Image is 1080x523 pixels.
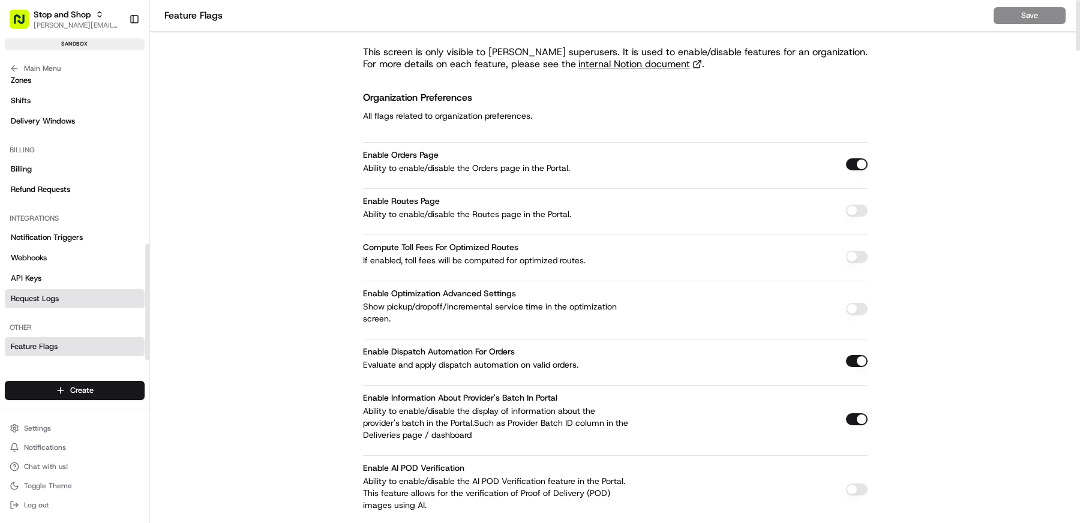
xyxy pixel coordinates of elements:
div: Integrations [5,209,145,228]
span: Notifications [24,443,66,452]
a: Powered byPylon [85,296,145,306]
a: Feature Flags [5,337,145,356]
button: Chat with us! [5,458,145,475]
button: Stop and Shop[PERSON_NAME][EMAIL_ADDRESS][DOMAIN_NAME] [5,5,124,34]
a: Zones [5,71,145,90]
label: Enable Information about Provider's Batch in Portal [363,392,557,403]
h2: This screen is only visible to [PERSON_NAME] superusers. It is used to enable/disable features fo... [363,46,868,58]
div: 📗 [12,269,22,278]
a: Delivery Windows [5,112,145,131]
div: We're available if you need us! [54,126,165,136]
label: Enable Optimization Advanced Settings [363,288,516,299]
a: Request Logs [5,289,145,308]
span: Webhooks [11,253,47,263]
button: [PERSON_NAME][EMAIL_ADDRESS][DOMAIN_NAME] [34,20,119,30]
a: Shifts [5,91,145,110]
button: Main Menu [5,60,145,77]
span: Notification Triggers [11,232,83,243]
a: Refund Requests [5,180,145,199]
span: Toggle Theme [24,481,72,491]
a: internal Notion document [578,58,702,70]
img: 1736555255976-a54dd68f-1ca7-489b-9aae-adbdc363a1c4 [12,114,34,136]
button: See all [186,153,218,167]
h1: Feature Flags [164,8,994,23]
a: Notification Triggers [5,228,145,247]
img: Tiffany Volk [12,174,31,193]
label: Enable Routes Page [363,196,440,206]
button: Toggle Theme [5,477,145,494]
span: Knowledge Base [24,267,92,279]
p: Evaluate and apply dispatch automation on valid orders. [363,359,633,371]
span: Delivery Windows [11,116,75,127]
span: Pylon [119,297,145,306]
p: Ability to enable/disable the display of information about the provider's batch in the Portal.Suc... [363,405,633,441]
span: Request Logs [11,293,59,304]
a: 📗Knowledge Base [7,263,97,284]
div: Billing [5,140,145,160]
p: Ability to enable/disable the Orders page in the Portal. [363,162,633,174]
button: Log out [5,497,145,513]
span: Main Menu [24,64,61,73]
img: Nash [12,11,36,35]
span: • [100,218,104,227]
div: Other [5,318,145,337]
p: Show pickup/dropoff/incremental service time in the optimization screen. [363,300,633,324]
span: [DATE] [106,185,131,195]
span: Chat with us! [24,462,68,471]
a: Billing [5,160,145,179]
button: Start new chat [204,118,218,132]
div: Start new chat [54,114,197,126]
span: [PERSON_NAME] [37,218,97,227]
img: 4037041995827_4c49e92c6e3ed2e3ec13_72.png [25,114,47,136]
img: Ami Wang [12,206,31,226]
span: Create [70,385,94,396]
div: 💻 [101,269,111,278]
span: [PERSON_NAME] [37,185,97,195]
span: [DATE] [106,218,131,227]
span: Zones [11,75,31,86]
div: Past conversations [12,155,77,165]
span: • [100,185,104,195]
span: Log out [24,500,49,510]
label: Enable Dispatch Automation for Orders [363,346,515,357]
span: Shifts [11,95,31,106]
p: Welcome 👋 [12,47,218,67]
span: Settings [24,423,51,433]
label: Enable AI POD Verification [363,462,464,473]
a: 💻API Documentation [97,263,197,284]
span: Refund Requests [11,184,70,195]
span: API Documentation [113,267,193,279]
p: All flags related to organization preferences. [363,109,532,123]
p: Ability to enable/disable the AI POD Verification feature in the Portal. This feature allows for ... [363,475,633,511]
span: API Keys [11,273,41,284]
h3: For more details on each feature, please see the . [363,58,868,70]
h2: Organization Preferences [363,89,532,106]
p: Ability to enable/disable the Routes page in the Portal. [363,208,633,220]
button: Create [5,381,145,400]
span: Feature Flags [11,341,58,352]
button: Stop and Shop [34,8,91,20]
label: Compute toll fees for optimized routes [363,242,518,253]
button: Notifications [5,439,145,456]
a: API Keys [5,269,145,288]
span: Billing [11,164,32,175]
input: Clear [31,77,198,89]
p: If enabled, toll fees will be computed for optimized routes. [363,254,633,266]
div: sandbox [5,38,145,50]
button: Settings [5,420,145,437]
a: Webhooks [5,248,145,267]
label: Enable Orders Page [363,149,439,160]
